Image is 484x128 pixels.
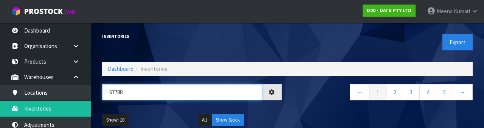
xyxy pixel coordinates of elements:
input: Search inventories [102,84,262,100]
a: 4 [419,84,436,100]
a: 3 [403,84,420,100]
h1: Inventories [102,34,282,39]
a: → [453,84,473,100]
span: Meena [437,8,453,15]
strong: D00 - DATS PTY LTD [367,7,411,14]
a: 1 [369,84,386,100]
a: D00 - DATS PTY LTD [363,5,416,17]
small: WMS [64,8,76,16]
span: ProStock [24,6,63,16]
a: 5 [436,84,453,100]
button: Show: 10 [102,114,129,126]
a: 2 [386,84,403,100]
button: Export [442,34,473,50]
button: Show Stock [212,114,244,126]
a: Dashboard [108,65,133,72]
span: Inventories [140,65,168,72]
button: All [198,114,211,126]
img: cube-alt.png [11,6,21,16]
a: ← [350,84,370,100]
span: Kumari [454,8,470,15]
nav: Page navigation [293,84,473,103]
